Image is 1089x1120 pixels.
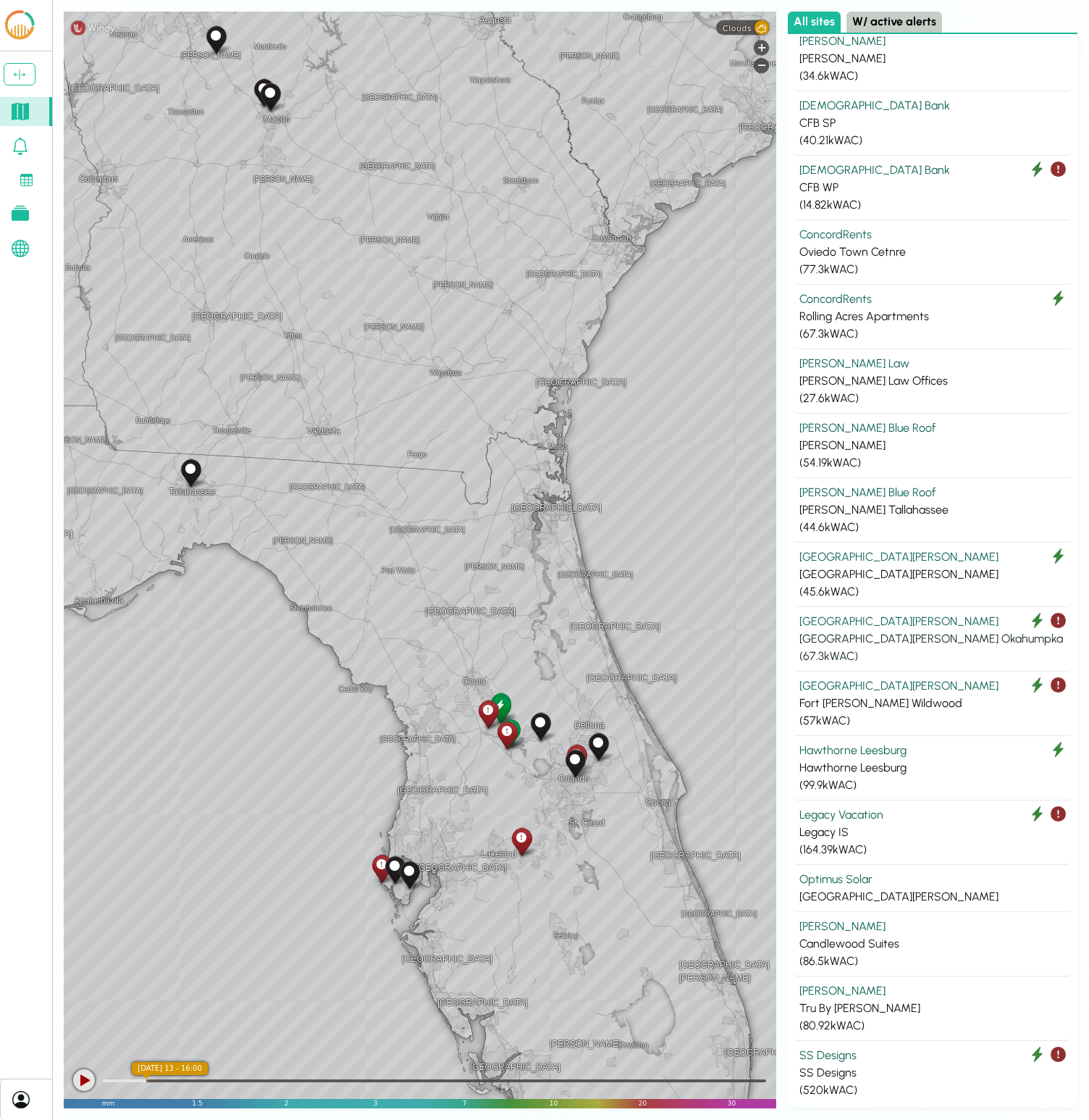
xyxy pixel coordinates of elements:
[794,91,1072,156] button: [DEMOGRAPHIC_DATA] Bank CFB SP (40.21kWAC)
[794,220,1072,285] button: ConcordRents Oviedo Town Cetnre (77.3kWAC)
[132,1062,208,1075] div: local time
[754,58,769,73] div: Zoom out
[799,372,1066,390] div: [PERSON_NAME] Law Offices
[799,355,1066,372] div: [PERSON_NAME] Law
[799,613,1066,630] div: [GEOGRAPHIC_DATA][PERSON_NAME]
[799,1000,1066,1017] div: Tru By [PERSON_NAME]
[799,1047,1066,1064] div: SS Designs
[509,825,534,858] div: SS Designs
[799,982,1066,1000] div: [PERSON_NAME]
[258,80,283,113] div: Culver's Macon
[495,719,520,751] div: Fort Knox Okahumpka
[203,23,229,56] div: Candlewood Suites
[799,841,1066,858] div: ( 164.39 kWAC)
[799,548,1066,566] div: [GEOGRAPHIC_DATA][PERSON_NAME]
[794,543,1072,607] button: [GEOGRAPHIC_DATA][PERSON_NAME] [GEOGRAPHIC_DATA][PERSON_NAME] (45.6kWAC)
[794,27,1072,91] button: [PERSON_NAME] [PERSON_NAME] (34.6kWAC)
[799,325,1066,343] div: ( 67.3 kWAC)
[788,12,841,33] button: All sites
[799,114,1066,132] div: CFB SP
[799,50,1066,67] div: [PERSON_NAME]
[799,630,1066,648] div: [GEOGRAPHIC_DATA][PERSON_NAME] Okahumpka
[476,698,501,730] div: Fort Knox Wildwood
[788,12,1077,34] div: Select site list category
[497,716,523,749] div: Hawthorne Leesburg
[799,519,1066,536] div: ( 44.6 kWAC)
[528,710,553,743] div: Mount Dora
[799,918,1066,935] div: [PERSON_NAME]
[488,693,513,725] div: Rolling Acres Apartments
[799,566,1066,583] div: [GEOGRAPHIC_DATA][PERSON_NAME]
[799,454,1066,472] div: ( 54.19 kWAC)
[799,1082,1066,1099] div: ( 520 kWAC)
[799,888,1066,906] div: [GEOGRAPHIC_DATA][PERSON_NAME]
[799,437,1066,454] div: [PERSON_NAME]
[794,285,1072,349] button: ConcordRents Rolling Acres Apartments (67.3kWAC)
[382,853,408,886] div: ALF - Emerald
[754,40,769,55] div: Zoom in
[794,912,1072,977] button: [PERSON_NAME] Candlewood Suites (86.5kWAC)
[799,179,1066,196] div: CFB WP
[794,607,1072,672] button: [GEOGRAPHIC_DATA][PERSON_NAME] [GEOGRAPHIC_DATA][PERSON_NAME] Okahumpka (67.3kWAC)
[799,806,1066,824] div: Legacy Vacation
[794,1041,1072,1105] button: SS Designs SS Designs (520kWAC)
[251,76,277,109] div: Tru By Hilton
[799,243,1066,261] div: Oviedo Town Cetnre
[799,1017,1066,1035] div: ( 80.92 kWAC)
[794,977,1072,1041] button: [PERSON_NAME] Tru By [PERSON_NAME] (80.92kWAC)
[799,501,1066,519] div: [PERSON_NAME] Tallahassee
[723,23,752,33] span: Clouds
[799,33,1066,50] div: [PERSON_NAME]
[369,852,395,885] div: Legacy IS
[794,672,1072,736] button: [GEOGRAPHIC_DATA][PERSON_NAME] Fort [PERSON_NAME] Wildwood (57kWAC)
[794,736,1072,801] button: Hawthorne Leesburg Hawthorne Leesburg (99.9kWAC)
[794,349,1072,414] button: [PERSON_NAME] Law [PERSON_NAME] Law Offices (27.6kWAC)
[799,390,1066,407] div: ( 27.6 kWAC)
[794,865,1072,912] button: Optimus Solar [GEOGRAPHIC_DATA][PERSON_NAME]
[799,695,1066,712] div: Fort [PERSON_NAME] Wildwood
[799,777,1066,794] div: ( 99.9 kWAC)
[794,478,1072,543] button: [PERSON_NAME] Blue Roof [PERSON_NAME] Tallahassee (44.6kWAC)
[799,419,1066,437] div: [PERSON_NAME] Blue Roof
[563,747,588,780] div: Conti Law Offices
[799,935,1066,953] div: Candlewood Suites
[132,1062,208,1075] div: [DATE] 13 - 16:00
[794,801,1072,865] button: Legacy Vacation Legacy IS (164.39kWAC)
[799,1064,1066,1082] div: SS Designs
[799,824,1066,841] div: Legacy IS
[794,414,1072,478] button: [PERSON_NAME] Blue Roof [PERSON_NAME] (54.19kWAC)
[799,226,1066,243] div: ConcordRents
[799,871,1066,888] div: Optimus Solar
[799,132,1066,149] div: ( 40.21 kWAC)
[794,156,1072,220] button: [DEMOGRAPHIC_DATA] Bank CFB WP (14.82kWAC)
[799,953,1066,970] div: ( 86.5 kWAC)
[799,677,1066,695] div: [GEOGRAPHIC_DATA][PERSON_NAME]
[846,12,942,33] button: W/ active alerts
[564,742,589,774] div: CFB WP
[178,456,203,489] div: Culver's Tallahassee
[799,484,1066,501] div: [PERSON_NAME] Blue Roof
[799,759,1066,777] div: Hawthorne Leesburg
[799,162,1066,179] div: [DEMOGRAPHIC_DATA] Bank
[799,196,1066,214] div: ( 14.82 kWAC)
[799,712,1066,730] div: ( 57 kWAC)
[799,583,1066,601] div: ( 45.6 kWAC)
[799,291,1066,308] div: ConcordRents
[799,308,1066,325] div: Rolling Acres Apartments
[397,858,422,891] div: CFB SP
[799,97,1066,114] div: [DEMOGRAPHIC_DATA] Bank
[488,690,513,723] div: Fort Knox Duck Lake
[586,730,611,763] div: Oviedo Town Cetnre
[799,261,1066,278] div: ( 77.3 kWAC)
[799,742,1066,759] div: Hawthorne Leesburg
[799,648,1066,665] div: ( 67.3 kWAC)
[2,9,37,42] img: LCOE.ai
[799,67,1066,85] div: ( 34.6 kWAC)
